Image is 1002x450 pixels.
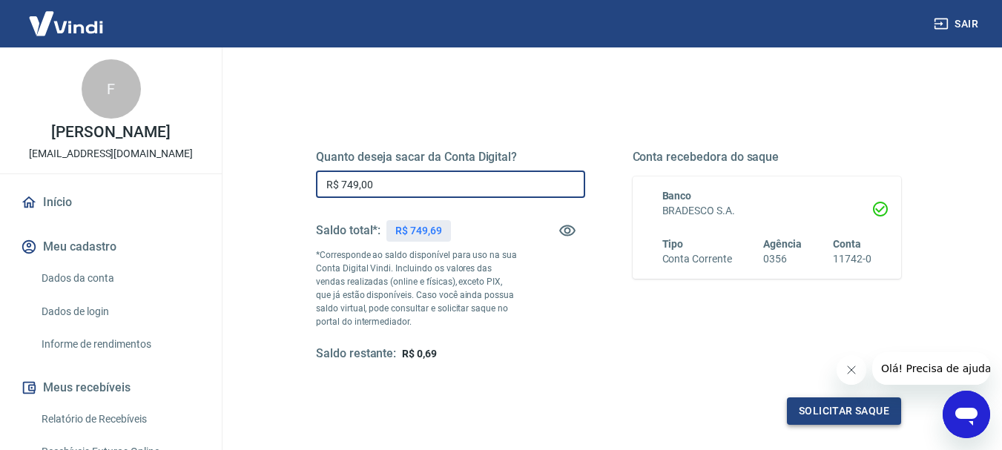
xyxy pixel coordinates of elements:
[36,263,204,294] a: Dados da conta
[18,1,114,46] img: Vindi
[931,10,984,38] button: Sair
[872,352,990,385] iframe: Mensagem da empresa
[633,150,902,165] h5: Conta recebedora do saque
[837,355,866,385] iframe: Fechar mensagem
[787,397,901,425] button: Solicitar saque
[316,150,585,165] h5: Quanto deseja sacar da Conta Digital?
[402,348,437,360] span: R$ 0,69
[29,146,193,162] p: [EMAIL_ADDRESS][DOMAIN_NAME]
[662,203,872,219] h6: BRADESCO S.A.
[36,404,204,434] a: Relatório de Recebíveis
[36,297,204,327] a: Dados de login
[82,59,141,119] div: F
[51,125,170,140] p: [PERSON_NAME]
[18,186,204,219] a: Início
[18,371,204,404] button: Meus recebíveis
[9,10,125,22] span: Olá! Precisa de ajuda?
[833,251,871,267] h6: 11742-0
[36,329,204,360] a: Informe de rendimentos
[662,190,692,202] span: Banco
[662,238,684,250] span: Tipo
[833,238,861,250] span: Conta
[943,391,990,438] iframe: Botão para abrir a janela de mensagens
[18,231,204,263] button: Meu cadastro
[395,223,442,239] p: R$ 749,69
[763,251,802,267] h6: 0356
[316,223,380,238] h5: Saldo total*:
[763,238,802,250] span: Agência
[316,346,396,362] h5: Saldo restante:
[316,248,518,328] p: *Corresponde ao saldo disponível para uso na sua Conta Digital Vindi. Incluindo os valores das ve...
[662,251,732,267] h6: Conta Corrente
